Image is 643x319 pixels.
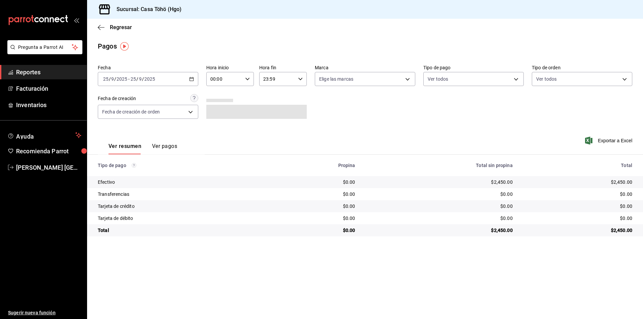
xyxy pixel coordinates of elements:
[103,76,109,82] input: --
[144,76,155,82] input: ----
[98,191,263,197] div: Transferencias
[586,137,632,145] button: Exportar a Excel
[274,179,355,185] div: $0.00
[109,143,141,154] button: Ver resumen
[423,65,524,70] label: Tipo de pago
[532,65,632,70] label: Tipo de orden
[274,227,355,234] div: $0.00
[132,163,136,168] svg: Los pagos realizados con Pay y otras terminales son montos brutos.
[98,24,132,30] button: Regresar
[274,191,355,197] div: $0.00
[98,215,263,222] div: Tarjeta de débito
[98,95,136,102] div: Fecha de creación
[130,76,136,82] input: --
[98,179,263,185] div: Efectivo
[259,65,307,70] label: Hora fin
[142,76,144,82] span: /
[98,65,198,70] label: Fecha
[366,203,513,210] div: $0.00
[139,76,142,82] input: --
[136,76,138,82] span: /
[111,5,182,13] h3: Sucursal: Casa Töhö (Hgo)
[109,76,111,82] span: /
[319,76,353,82] span: Elige las marcas
[102,108,160,115] span: Fecha de creación de orden
[315,65,415,70] label: Marca
[523,227,632,234] div: $2,450.00
[16,131,73,139] span: Ayuda
[74,17,79,23] button: open_drawer_menu
[428,76,448,82] span: Ver todos
[16,100,81,109] span: Inventarios
[366,163,513,168] div: Total sin propina
[109,143,177,154] div: navigation tabs
[523,163,632,168] div: Total
[98,41,117,51] div: Pagos
[152,143,177,154] button: Ver pagos
[120,42,129,51] img: Tooltip marker
[366,179,513,185] div: $2,450.00
[98,203,263,210] div: Tarjeta de crédito
[7,40,82,54] button: Pregunta a Parrot AI
[523,191,632,197] div: $0.00
[274,163,355,168] div: Propina
[5,49,82,56] a: Pregunta a Parrot AI
[111,76,114,82] input: --
[18,44,72,51] span: Pregunta a Parrot AI
[98,163,263,168] div: Tipo de pago
[523,179,632,185] div: $2,450.00
[523,203,632,210] div: $0.00
[110,24,132,30] span: Regresar
[16,68,81,77] span: Reportes
[206,65,254,70] label: Hora inicio
[114,76,116,82] span: /
[366,227,513,234] div: $2,450.00
[116,76,128,82] input: ----
[523,215,632,222] div: $0.00
[16,147,81,156] span: Recomienda Parrot
[16,163,81,172] span: [PERSON_NAME] [GEOGRAPHIC_DATA][PERSON_NAME]
[128,76,130,82] span: -
[366,191,513,197] div: $0.00
[366,215,513,222] div: $0.00
[536,76,557,82] span: Ver todos
[274,215,355,222] div: $0.00
[8,309,81,316] span: Sugerir nueva función
[274,203,355,210] div: $0.00
[16,84,81,93] span: Facturación
[98,227,263,234] div: Total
